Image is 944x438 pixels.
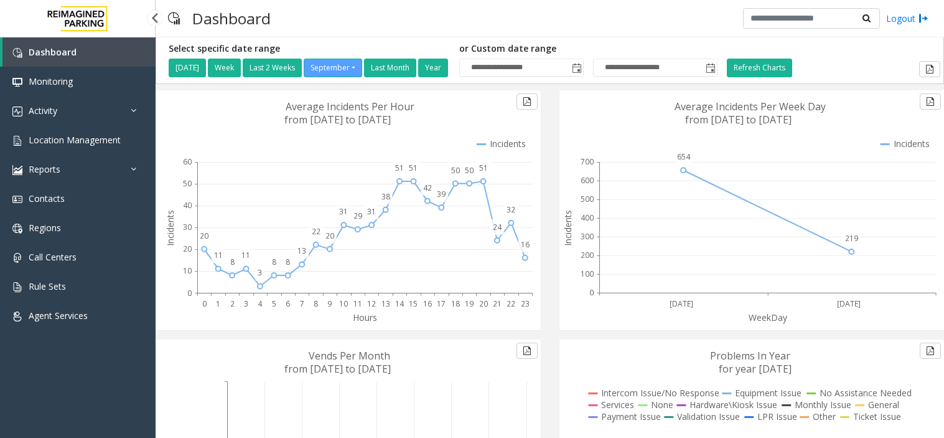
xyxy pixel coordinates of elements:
text: 6 [286,298,290,309]
text: 8 [314,298,318,309]
text: 19 [465,298,474,309]
text: 11 [353,298,362,309]
img: 'icon' [12,48,22,58]
text: 15 [409,298,418,309]
text: LPR Issue [757,411,797,422]
text: 39 [437,189,446,199]
button: Export to pdf [516,343,538,359]
text: Problems In Year [710,349,790,363]
text: 600 [581,175,594,186]
text: 654 [676,151,690,162]
text: 4 [258,298,263,309]
text: 24 [493,222,502,232]
text: 51 [479,163,488,173]
button: Refresh Charts [727,59,792,77]
text: 23 [521,298,530,309]
text: WeekDay [749,312,788,323]
span: Monitoring [29,75,73,87]
text: Incidents [562,210,574,246]
button: [DATE] [169,59,206,77]
text: 51 [395,163,404,173]
text: 8 [286,257,290,267]
text: 7 [300,298,304,309]
button: Export to pdf [516,93,538,110]
text: 40 [183,200,192,211]
text: 31 [339,206,348,217]
text: for year [DATE] [719,362,792,376]
text: Services [601,399,634,411]
text: 300 [581,231,594,242]
text: 30 [183,222,192,232]
text: General [868,399,899,411]
text: 400 [581,212,594,223]
text: 18 [451,298,460,309]
span: Toggle popup [703,59,717,77]
text: Average Incidents Per Hour [286,100,414,113]
text: Incidents [490,138,526,150]
text: from [DATE] to [DATE] [685,113,792,126]
img: 'icon' [12,194,22,204]
text: 20 [200,231,208,241]
text: 8 [230,257,235,267]
span: Activity [29,105,57,117]
button: Year [418,59,448,77]
img: pageIcon [168,3,180,34]
text: 20 [479,298,488,309]
text: Vends Per Month [309,349,390,363]
text: 22 [507,298,515,309]
button: Last Month [364,59,416,77]
span: Regions [29,222,61,234]
text: 20 [183,244,192,254]
text: 5 [272,298,276,309]
text: Equipment Issue [735,387,801,399]
text: 500 [581,194,594,204]
text: Intercom Issue/No Response [601,387,719,399]
text: 200 [581,250,594,260]
span: Dashboard [29,46,77,58]
h3: Dashboard [186,3,277,34]
text: Hardware\Kiosk Issue [689,399,777,411]
img: 'icon' [12,282,22,292]
span: Contacts [29,193,65,204]
button: Export to pdf [920,93,941,110]
text: 2 [230,298,235,309]
text: 17 [437,298,446,309]
text: 21 [493,298,502,309]
img: 'icon' [12,77,22,87]
text: 50 [183,178,192,189]
span: Reports [29,163,60,175]
text: 0 [589,288,594,298]
text: 12 [367,298,376,309]
text: 50 [465,165,474,176]
text: 16 [423,298,432,309]
text: 0 [187,288,192,298]
text: from [DATE] to [DATE] [284,113,391,126]
text: 16 [521,239,530,250]
img: logout [918,12,928,25]
text: 22 [312,226,320,237]
button: Export to pdf [920,343,941,359]
text: 31 [367,206,376,217]
text: 38 [381,191,390,202]
text: 700 [581,156,594,167]
text: Incidents [164,210,176,246]
text: 11 [214,250,223,260]
text: 50 [451,165,460,176]
span: Toggle popup [569,59,583,77]
button: Export to pdf [919,61,940,77]
text: 60 [183,156,192,167]
text: [DATE] [669,298,693,309]
text: 11 [241,250,250,260]
text: 0 [202,298,207,309]
img: 'icon' [12,107,22,117]
img: 'icon' [12,136,22,146]
img: 'icon' [12,165,22,175]
button: Last 2 Weeks [243,59,302,77]
span: Agent Services [29,310,88,321]
text: 10 [339,298,348,309]
img: 'icon' [12,224,22,234]
text: Ticket Issue [853,411,901,422]
text: 42 [423,183,432,193]
img: 'icon' [12,312,22,321]
text: 3 [258,267,262,278]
